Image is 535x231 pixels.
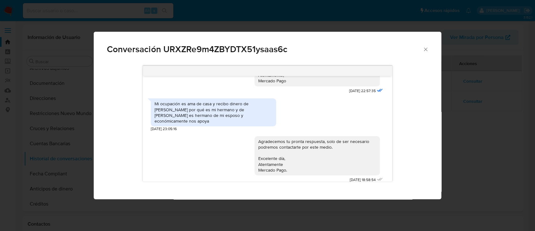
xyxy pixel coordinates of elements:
div: Agradecemos tu pronta respuesta, solo de ser necesario podremos contactarte por este medio. Excel... [258,139,376,173]
span: Conversación URXZRe9m4ZBYDTX51ysaas6c [107,45,422,54]
button: Cerrar [422,46,428,52]
span: [DATE] 23:05:16 [151,126,177,132]
span: [DATE] 18:58:54 [350,177,376,183]
div: Comunicación [94,32,441,200]
span: [DATE] 22:57:35 [349,88,376,94]
div: Mi ocupación es ama de casa y recibo dinero de [PERSON_NAME] por qué es mi hermano y de [PERSON_N... [155,101,272,124]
